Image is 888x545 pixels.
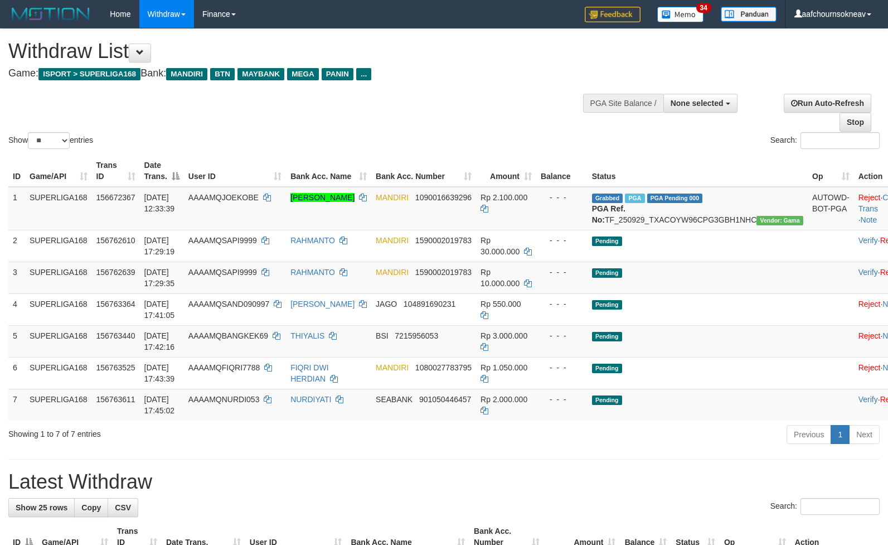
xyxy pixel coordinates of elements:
div: - - - [541,298,583,310]
a: Reject [858,300,881,308]
span: Copy 1590002019783 to clipboard [415,268,472,277]
a: NURDIYATI [290,395,331,404]
th: User ID: activate to sort column ascending [184,155,286,187]
b: PGA Ref. No: [592,204,625,224]
td: SUPERLIGA168 [25,389,92,421]
th: Op: activate to sort column ascending [808,155,854,187]
th: Trans ID: activate to sort column ascending [92,155,140,187]
button: None selected [663,94,737,113]
span: AAAAMQFIQRI7788 [188,363,260,372]
span: 34 [696,3,711,13]
span: 156763364 [96,300,135,308]
span: MAYBANK [237,68,284,80]
img: MOTION_logo.png [8,6,93,22]
a: Reject [858,363,881,372]
span: Copy 1590002019783 to clipboard [415,236,472,245]
div: PGA Site Balance / [583,94,663,113]
span: Pending [592,396,622,405]
th: Bank Acc. Name: activate to sort column ascending [286,155,371,187]
a: Copy [74,498,108,517]
a: Run Auto-Refresh [784,94,871,113]
span: BSI [376,331,389,340]
span: AAAAMQSAPI9999 [188,268,257,277]
span: Grabbed [592,194,623,203]
td: 5 [8,325,25,357]
div: - - - [541,330,583,341]
span: Pending [592,237,622,246]
span: Copy 1080027783795 to clipboard [415,363,472,372]
span: AAAAMQNURDI053 [188,395,260,404]
a: Verify [858,236,878,245]
div: Showing 1 to 7 of 7 entries [8,424,362,440]
img: panduan.png [721,7,777,22]
span: Copy 901050446457 to clipboard [419,395,471,404]
a: [PERSON_NAME] [290,300,355,308]
a: Next [849,425,880,444]
a: [PERSON_NAME] [290,193,355,202]
input: Search: [800,498,880,515]
span: Copy [81,503,101,512]
a: Show 25 rows [8,498,75,517]
span: Rp 30.000.000 [481,236,520,256]
a: Note [861,215,877,224]
span: MANDIRI [376,363,409,372]
th: Amount: activate to sort column ascending [476,155,536,187]
span: MANDIRI [376,236,409,245]
td: SUPERLIGA168 [25,325,92,357]
th: ID [8,155,25,187]
span: Rp 550.000 [481,300,521,308]
td: SUPERLIGA168 [25,230,92,262]
img: Button%20Memo.svg [657,7,704,22]
a: RAHMANTO [290,268,335,277]
span: PGA Pending [647,194,703,203]
span: [DATE] 17:45:02 [144,395,175,415]
span: Rp 10.000.000 [481,268,520,288]
th: Date Trans.: activate to sort column descending [140,155,184,187]
td: SUPERLIGA168 [25,187,92,230]
span: PANIN [322,68,353,80]
a: Stop [840,113,871,132]
span: 156763611 [96,395,135,404]
td: 4 [8,293,25,325]
span: MANDIRI [166,68,207,80]
span: Copy 7215956053 to clipboard [395,331,438,340]
img: Feedback.jpg [585,7,640,22]
input: Search: [800,132,880,149]
span: None selected [671,99,724,108]
td: SUPERLIGA168 [25,293,92,325]
span: SEABANK [376,395,413,404]
span: 156763525 [96,363,135,372]
th: Balance [536,155,588,187]
span: [DATE] 12:33:39 [144,193,175,213]
span: ISPORT > SUPERLIGA168 [38,68,140,80]
span: 156672367 [96,193,135,202]
span: MANDIRI [376,268,409,277]
td: AUTOWD-BOT-PGA [808,187,854,230]
a: CSV [108,498,138,517]
span: AAAAMQSAND090997 [188,300,270,308]
span: Vendor URL: https://trx31.1velocity.biz [756,216,803,225]
label: Search: [770,498,880,515]
span: Pending [592,300,622,310]
span: Marked by aafsengchandara [625,194,644,203]
span: JAGO [376,300,397,308]
span: 156762610 [96,236,135,245]
span: Copy 104891690231 to clipboard [404,300,455,308]
a: Reject [858,331,881,340]
span: [DATE] 17:41:05 [144,300,175,320]
span: [DATE] 17:42:16 [144,331,175,351]
a: Reject [858,193,881,202]
th: Status [588,155,808,187]
td: 2 [8,230,25,262]
span: CSV [115,503,131,512]
td: 6 [8,357,25,389]
span: MANDIRI [376,193,409,202]
td: TF_250929_TXACOYW96CPG3GBH1NHC [588,187,808,230]
div: - - - [541,235,583,246]
span: Rp 3.000.000 [481,331,527,340]
span: Show 25 rows [16,503,67,512]
td: 3 [8,262,25,293]
div: - - - [541,192,583,203]
span: AAAAMQSAPI9999 [188,236,257,245]
span: Rp 2.000.000 [481,395,527,404]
